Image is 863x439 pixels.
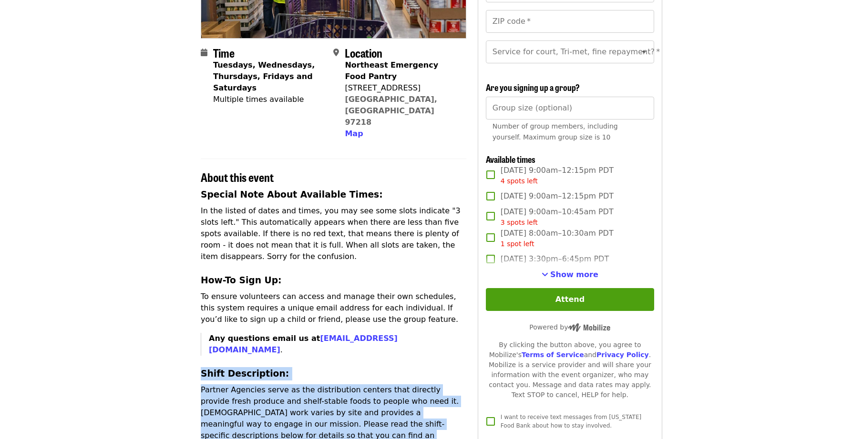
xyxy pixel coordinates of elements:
[213,44,235,61] span: Time
[501,253,609,265] span: [DATE] 3:30pm–6:45pm PDT
[529,323,610,331] span: Powered by
[201,48,207,57] i: calendar icon
[501,228,614,249] span: [DATE] 8:00am–10:30am PDT
[201,291,466,325] p: To ensure volunteers can access and manage their own schedules, this system requires a unique ema...
[213,94,326,105] div: Multiple times available
[486,340,654,400] div: By clicking the button above, you agree to Mobilize's and . Mobilize is a service provider and wi...
[637,45,651,59] button: Open
[213,60,315,92] strong: Tuesdays, Wednesdays, Thursdays, Fridays and Saturdays
[201,275,282,285] strong: How-To Sign Up:
[568,323,610,332] img: Powered by Mobilize
[345,44,382,61] span: Location
[201,369,289,379] strong: Shift Description:
[486,81,580,93] span: Are you signing up a group?
[522,351,584,359] a: Terms of Service
[345,129,363,138] span: Map
[542,269,598,280] button: See more timeslots
[209,334,398,354] strong: Any questions email us at
[493,122,618,141] span: Number of group members, including yourself. Maximum group size is 10
[501,165,614,186] span: [DATE] 9:00am–12:15pm PDT
[486,10,654,33] input: ZIP code
[345,128,363,140] button: Map
[201,190,383,200] strong: Special Note About Available Times:
[201,169,274,185] span: About this event
[201,205,466,262] p: In the listed of dates and times, you may see some slots indicate "3 slots left." This automatica...
[501,219,538,226] span: 3 spots left
[345,60,438,81] strong: Northeast Emergency Food Pantry
[486,288,654,311] button: Attend
[501,206,614,228] span: [DATE] 9:00am–10:45am PDT
[501,190,614,202] span: [DATE] 9:00am–12:15pm PDT
[501,414,641,429] span: I want to receive text messages from [US_STATE] Food Bank about how to stay involved.
[596,351,649,359] a: Privacy Policy
[501,240,534,248] span: 1 spot left
[501,177,538,185] span: 4 spots left
[333,48,339,57] i: map-marker-alt icon
[486,97,654,120] input: [object Object]
[345,95,437,127] a: [GEOGRAPHIC_DATA], [GEOGRAPHIC_DATA] 97218
[550,270,598,279] span: Show more
[209,333,466,356] p: .
[486,153,535,165] span: Available times
[345,82,458,94] div: [STREET_ADDRESS]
